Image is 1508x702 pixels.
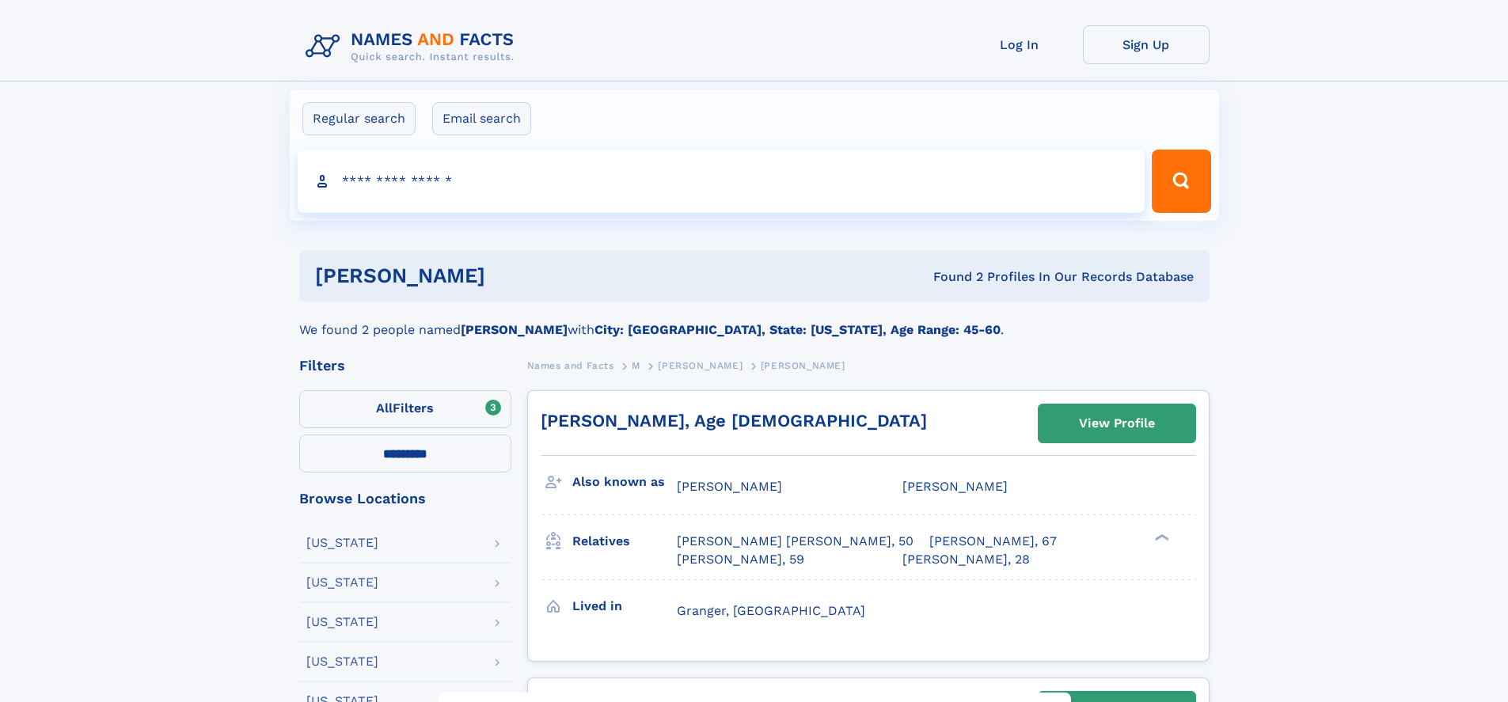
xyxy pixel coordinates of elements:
label: Email search [432,102,531,135]
span: M [632,360,640,371]
a: [PERSON_NAME] [658,355,743,375]
a: [PERSON_NAME], 59 [677,551,804,568]
span: [PERSON_NAME] [677,479,782,494]
b: City: [GEOGRAPHIC_DATA], State: [US_STATE], Age Range: 45-60 [594,322,1001,337]
a: View Profile [1039,404,1195,442]
a: Names and Facts [527,355,614,375]
h1: [PERSON_NAME] [315,266,709,286]
div: Browse Locations [299,491,511,506]
div: [US_STATE] [306,655,378,668]
label: Regular search [302,102,416,135]
a: [PERSON_NAME], 67 [929,533,1057,550]
h3: Lived in [572,593,677,620]
span: All [376,400,393,416]
b: [PERSON_NAME] [461,322,568,337]
label: Filters [299,390,511,428]
button: Search Button [1152,150,1210,213]
a: Log In [956,25,1083,64]
a: [PERSON_NAME], Age [DEMOGRAPHIC_DATA] [541,411,927,431]
a: M [632,355,640,375]
input: search input [298,150,1145,213]
a: [PERSON_NAME] [PERSON_NAME], 50 [677,533,914,550]
div: Filters [299,359,511,373]
span: [PERSON_NAME] [902,479,1008,494]
a: [PERSON_NAME], 28 [902,551,1030,568]
div: View Profile [1079,405,1155,442]
span: [PERSON_NAME] [761,360,845,371]
a: Sign Up [1083,25,1210,64]
span: Granger, [GEOGRAPHIC_DATA] [677,603,865,618]
h3: Relatives [572,528,677,555]
div: Found 2 Profiles In Our Records Database [709,268,1194,286]
div: [US_STATE] [306,537,378,549]
div: ❯ [1151,533,1170,543]
h3: Also known as [572,469,677,495]
div: We found 2 people named with . [299,302,1210,340]
span: [PERSON_NAME] [658,360,743,371]
img: Logo Names and Facts [299,25,527,68]
div: [US_STATE] [306,616,378,628]
div: [US_STATE] [306,576,378,589]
